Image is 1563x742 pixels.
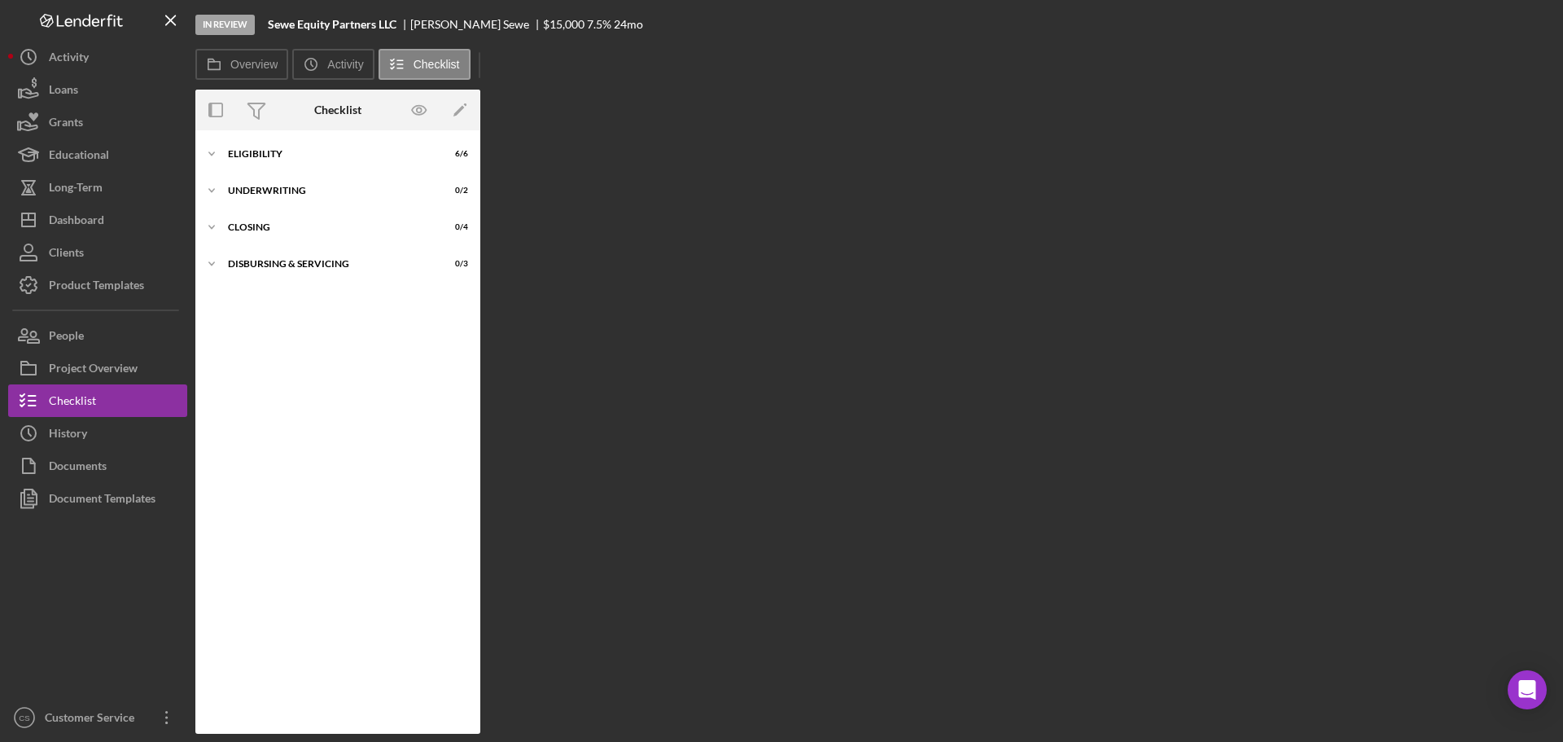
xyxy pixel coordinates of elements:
[8,138,187,171] button: Educational
[49,417,87,454] div: History
[8,450,187,482] button: Documents
[410,18,543,31] div: [PERSON_NAME] Sewe
[379,49,471,80] button: Checklist
[19,713,29,722] text: CS
[1508,670,1547,709] div: Open Intercom Messenger
[8,73,187,106] button: Loans
[8,701,187,734] button: CSCustomer Service
[8,384,187,417] button: Checklist
[49,319,84,356] div: People
[49,236,84,273] div: Clients
[8,236,187,269] button: Clients
[49,138,109,175] div: Educational
[414,58,460,71] label: Checklist
[49,41,89,77] div: Activity
[8,41,187,73] button: Activity
[230,58,278,71] label: Overview
[439,186,468,195] div: 0 / 2
[8,417,187,450] button: History
[314,103,361,116] div: Checklist
[327,58,363,71] label: Activity
[49,106,83,143] div: Grants
[8,319,187,352] button: People
[439,149,468,159] div: 6 / 6
[49,73,78,110] div: Loans
[228,186,427,195] div: Underwriting
[292,49,374,80] button: Activity
[195,49,288,80] button: Overview
[49,384,96,421] div: Checklist
[8,352,187,384] button: Project Overview
[8,171,187,204] button: Long-Term
[195,15,255,35] div: In Review
[228,259,427,269] div: Disbursing & Servicing
[268,18,396,31] b: Sewe Equity Partners LLC
[8,482,187,515] button: Document Templates
[49,171,103,208] div: Long-Term
[228,222,427,232] div: Closing
[49,269,144,305] div: Product Templates
[228,149,427,159] div: Eligibility
[8,269,187,301] button: Product Templates
[543,17,584,31] span: $15,000
[49,450,107,486] div: Documents
[49,352,138,389] div: Project Overview
[439,259,468,269] div: 0 / 3
[49,482,155,519] div: Document Templates
[439,222,468,232] div: 0 / 4
[614,18,643,31] div: 24 mo
[41,701,147,738] div: Customer Service
[8,106,187,138] button: Grants
[49,204,104,240] div: Dashboard
[8,204,187,236] button: Dashboard
[587,18,611,31] div: 7.5 %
